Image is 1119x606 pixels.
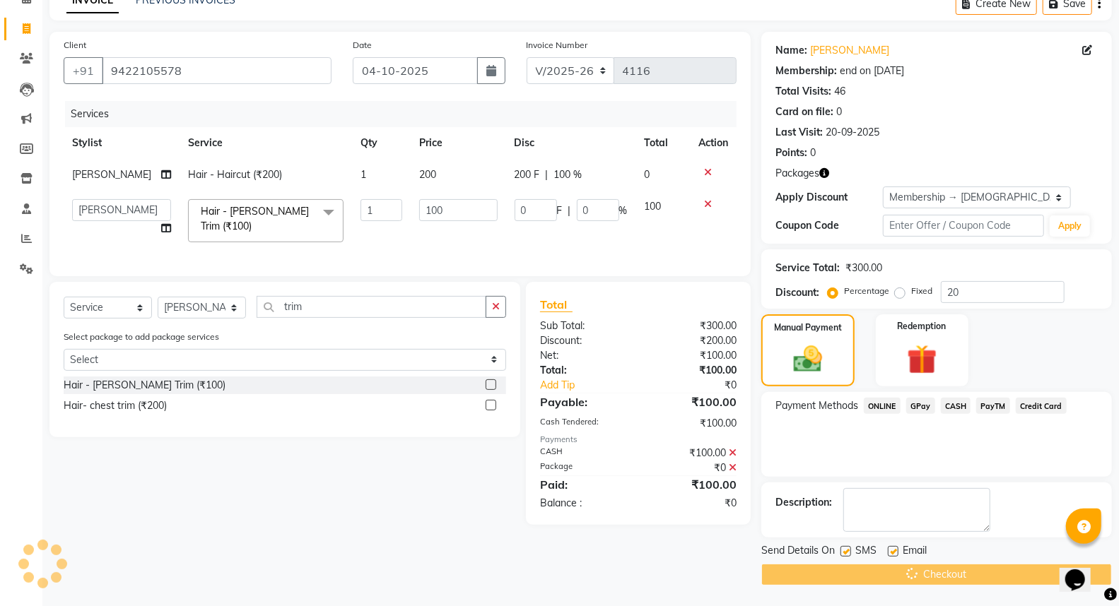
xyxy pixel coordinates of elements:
[529,363,638,378] div: Total:
[775,145,807,160] div: Points:
[102,57,332,84] input: Search by Name/Mobile/Email/Code
[1016,398,1067,414] span: Credit Card
[864,398,901,414] span: ONLINE
[775,218,883,233] div: Coupon Code
[906,398,935,414] span: GPay
[775,166,819,181] span: Packages
[636,127,690,159] th: Total
[188,168,282,181] span: Hair - Haircut (₹200)
[638,363,747,378] div: ₹100.00
[72,168,151,181] span: [PERSON_NAME]
[352,127,411,159] th: Qty
[568,203,571,218] span: |
[941,398,971,414] span: CASH
[845,261,882,275] div: ₹300.00
[257,296,486,318] input: Search or Scan
[775,84,831,99] div: Total Visits:
[810,145,816,160] div: 0
[180,127,352,159] th: Service
[836,105,842,119] div: 0
[638,416,747,431] div: ₹100.00
[529,348,638,363] div: Net:
[775,105,833,119] div: Card on file:
[775,261,840,275] div: Service Total:
[898,341,947,378] img: _gift.svg
[65,101,747,127] div: Services
[529,319,638,333] div: Sub Total:
[690,127,737,159] th: Action
[515,167,540,182] span: 200 F
[64,331,219,343] label: Select package to add package services
[855,543,877,561] span: SMS
[834,84,845,99] div: 46
[353,39,372,52] label: Date
[775,285,819,300] div: Discount:
[775,64,837,78] div: Membership:
[810,43,889,58] a: [PERSON_NAME]
[883,215,1044,237] input: Enter Offer / Coupon Code
[64,378,225,393] div: Hair - [PERSON_NAME] Trim (₹100)
[540,297,573,312] span: Total
[201,205,309,232] span: Hair - [PERSON_NAME] Trim (₹100)
[911,285,932,297] label: Fixed
[529,496,638,511] div: Balance :
[785,343,831,376] img: _cash.svg
[638,446,747,461] div: ₹100.00
[529,393,638,410] div: Payable:
[361,168,366,181] span: 1
[529,416,638,431] div: Cash Tendered:
[1050,215,1090,237] button: Apply
[64,398,167,413] div: Hair- chest trim (₹200)
[638,496,747,511] div: ₹0
[638,348,747,363] div: ₹100.00
[529,333,638,348] div: Discount:
[529,378,656,393] a: Add Tip
[976,398,1010,414] span: PayTM
[775,43,807,58] div: Name:
[419,168,436,181] span: 200
[527,39,588,52] label: Invoice Number
[775,190,883,205] div: Apply Discount
[411,127,506,159] th: Price
[775,398,858,413] span: Payment Methods
[506,127,636,159] th: Disc
[638,319,747,333] div: ₹300.00
[638,461,747,475] div: ₹0
[775,495,832,510] div: Description:
[903,543,927,561] span: Email
[64,57,103,84] button: +91
[529,446,638,461] div: CASH
[1060,549,1105,592] iframe: chat widget
[64,127,180,159] th: Stylist
[554,167,582,182] span: 100 %
[826,125,879,140] div: 20-09-2025
[529,476,638,493] div: Paid:
[557,203,563,218] span: F
[775,125,823,140] div: Last Visit:
[252,220,258,232] a: x
[64,39,86,52] label: Client
[546,167,549,182] span: |
[638,476,747,493] div: ₹100.00
[840,64,904,78] div: end on [DATE]
[638,393,747,410] div: ₹100.00
[774,321,842,334] label: Manual Payment
[529,461,638,475] div: Package
[645,200,662,213] span: 100
[844,285,889,297] label: Percentage
[540,434,737,446] div: Payments
[645,168,650,181] span: 0
[619,203,628,218] span: %
[898,320,947,333] label: Redemption
[657,378,747,393] div: ₹0
[638,333,747,348] div: ₹200.00
[761,543,835,561] span: Send Details On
